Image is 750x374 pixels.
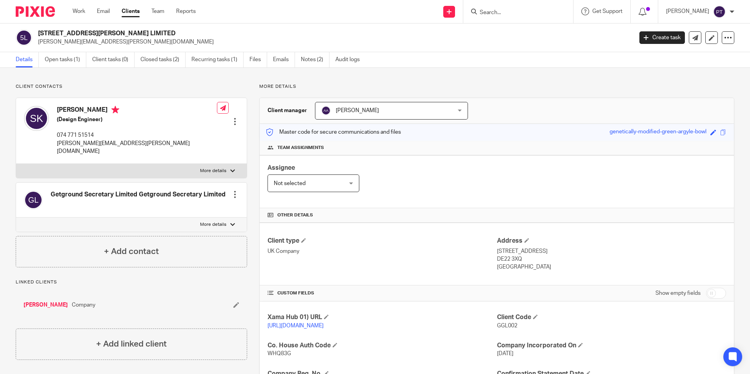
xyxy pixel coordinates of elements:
[277,212,313,218] span: Other details
[24,191,43,209] img: svg%3E
[16,84,247,90] p: Client contacts
[268,341,497,350] h4: Co. House Auth Code
[57,116,217,123] h5: (Design Engineer)
[497,323,517,329] span: GGL002
[268,290,497,296] h4: CUSTOM FIELDS
[51,191,226,199] h4: Getground Secretary Limited Getground Secretary Limited
[24,301,68,309] a: [PERSON_NAME]
[301,52,329,67] a: Notes (2)
[335,52,366,67] a: Audit logs
[268,323,324,329] a: [URL][DOMAIN_NAME]
[104,245,159,258] h4: + Add contact
[151,7,164,15] a: Team
[497,313,726,321] h4: Client Code
[639,31,685,44] a: Create task
[73,7,85,15] a: Work
[249,52,267,67] a: Files
[268,247,497,255] p: UK Company
[111,106,119,114] i: Primary
[610,128,706,137] div: genetically-modified-green-argyle-bowl
[666,7,709,15] p: [PERSON_NAME]
[57,106,217,116] h4: [PERSON_NAME]
[38,38,628,46] p: [PERSON_NAME][EMAIL_ADDRESS][PERSON_NAME][DOMAIN_NAME]
[655,289,701,297] label: Show empty fields
[268,351,291,356] span: WHQ83G
[72,301,95,309] span: Company
[497,341,726,350] h4: Company Incorporated On
[497,237,726,245] h4: Address
[259,84,734,90] p: More details
[497,263,726,271] p: [GEOGRAPHIC_DATA]
[321,106,331,115] img: svg%3E
[268,165,295,171] span: Assignee
[191,52,244,67] a: Recurring tasks (1)
[16,52,39,67] a: Details
[140,52,186,67] a: Closed tasks (2)
[336,108,379,113] span: [PERSON_NAME]
[268,107,307,114] h3: Client manager
[96,338,167,350] h4: + Add linked client
[16,279,247,285] p: Linked clients
[497,247,726,255] p: [STREET_ADDRESS]
[45,52,86,67] a: Open tasks (1)
[24,106,49,131] img: svg%3E
[497,255,726,263] p: DE22 3XQ
[176,7,196,15] a: Reports
[273,52,295,67] a: Emails
[274,181,306,186] span: Not selected
[38,29,510,38] h2: [STREET_ADDRESS][PERSON_NAME] LIMITED
[268,313,497,321] h4: Xama Hub 01) URL
[122,7,140,15] a: Clients
[57,131,217,139] p: 074 771 51514
[16,6,55,17] img: Pixie
[200,221,226,228] p: More details
[266,128,401,136] p: Master code for secure communications and files
[497,351,513,356] span: [DATE]
[479,9,550,16] input: Search
[277,145,324,151] span: Team assignments
[268,237,497,245] h4: Client type
[200,168,226,174] p: More details
[57,140,217,156] p: [PERSON_NAME][EMAIL_ADDRESS][PERSON_NAME][DOMAIN_NAME]
[592,9,623,14] span: Get Support
[16,29,32,46] img: svg%3E
[92,52,135,67] a: Client tasks (0)
[713,5,726,18] img: svg%3E
[97,7,110,15] a: Email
